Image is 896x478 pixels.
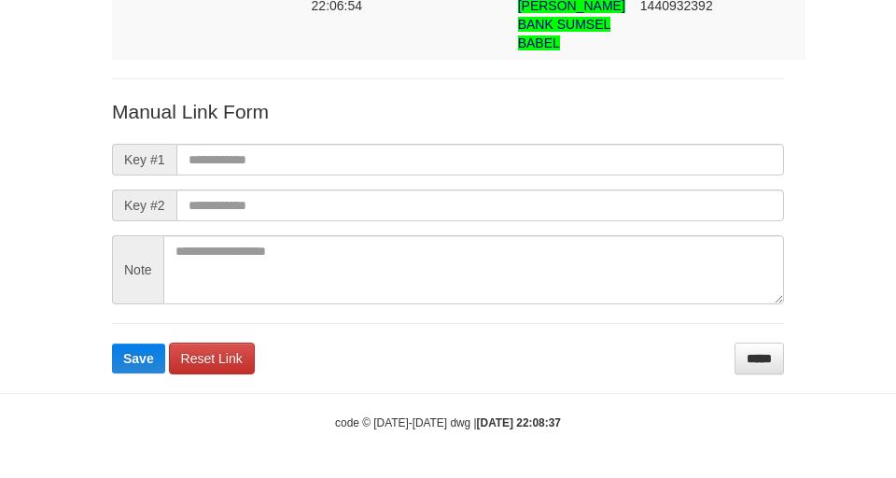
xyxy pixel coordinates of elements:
small: code © [DATE]-[DATE] dwg | [335,416,561,429]
span: Note [112,235,163,304]
p: Manual Link Form [112,98,784,125]
a: Reset Link [169,343,255,374]
span: Key #1 [112,144,176,176]
span: Key #2 [112,190,176,221]
button: Save [112,344,165,373]
strong: [DATE] 22:08:37 [477,416,561,429]
span: Save [123,351,154,366]
span: Reset Link [181,351,243,366]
